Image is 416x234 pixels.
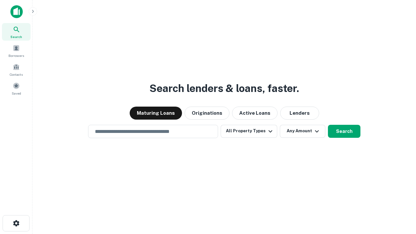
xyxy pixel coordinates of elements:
[12,91,21,96] span: Saved
[2,61,31,78] a: Contacts
[185,107,229,120] button: Originations
[130,107,182,120] button: Maturing Loans
[10,34,22,39] span: Search
[2,23,31,41] a: Search
[10,72,23,77] span: Contacts
[280,107,319,120] button: Lenders
[232,107,278,120] button: Active Loans
[280,125,325,138] button: Any Amount
[328,125,360,138] button: Search
[2,80,31,97] a: Saved
[10,5,23,18] img: capitalize-icon.png
[221,125,277,138] button: All Property Types
[383,182,416,213] iframe: Chat Widget
[149,81,299,96] h3: Search lenders & loans, faster.
[8,53,24,58] span: Borrowers
[2,42,31,59] a: Borrowers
